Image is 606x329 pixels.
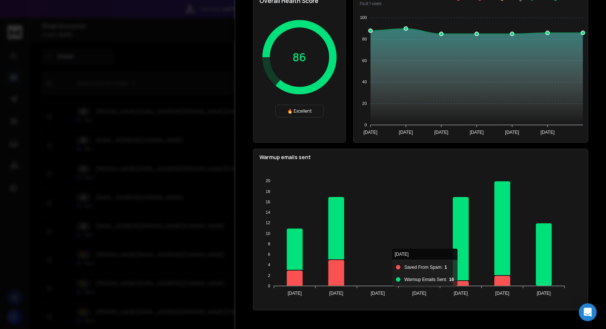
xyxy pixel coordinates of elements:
[362,37,367,41] tspan: 80
[363,130,377,135] tspan: [DATE]
[268,252,270,257] tspan: 6
[360,16,367,20] tspan: 100
[266,210,270,215] tspan: 14
[362,80,367,84] tspan: 40
[360,1,413,7] p: Past 1 week
[399,130,413,135] tspan: [DATE]
[579,303,597,321] div: Open Intercom Messenger
[454,291,468,296] tspan: [DATE]
[266,221,270,225] tspan: 12
[266,231,270,236] tspan: 10
[268,242,270,246] tspan: 8
[259,154,582,161] p: Warmup emails sent
[364,123,367,127] tspan: 0
[362,58,367,63] tspan: 60
[293,51,307,64] p: 86
[541,130,555,135] tspan: [DATE]
[412,291,426,296] tspan: [DATE]
[266,189,270,194] tspan: 18
[495,291,510,296] tspan: [DATE]
[275,105,324,117] div: 🔥 Excellent
[266,179,270,183] tspan: 20
[371,291,385,296] tspan: [DATE]
[505,130,519,135] tspan: [DATE]
[434,130,448,135] tspan: [DATE]
[268,284,270,288] tspan: 0
[266,200,270,204] tspan: 16
[288,291,302,296] tspan: [DATE]
[537,291,551,296] tspan: [DATE]
[329,291,343,296] tspan: [DATE]
[268,263,270,267] tspan: 4
[470,130,484,135] tspan: [DATE]
[268,273,270,278] tspan: 2
[362,101,367,106] tspan: 20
